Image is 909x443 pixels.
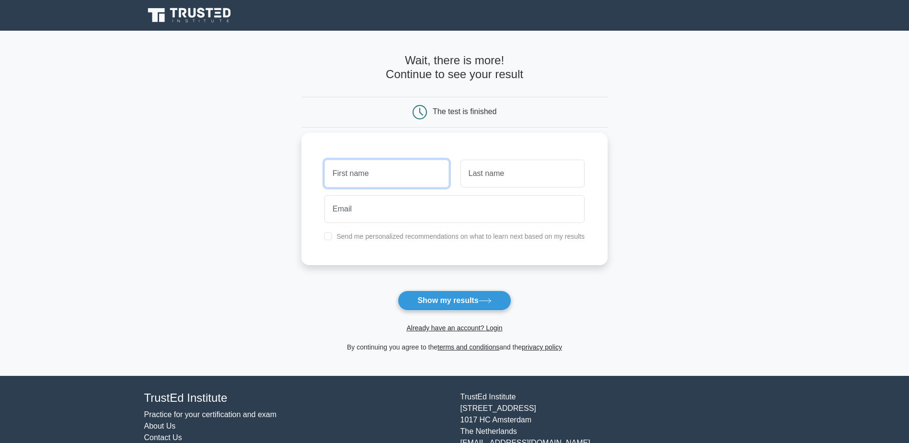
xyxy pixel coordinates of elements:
label: Send me personalized recommendations on what to learn next based on my results [336,233,585,240]
h4: TrustEd Institute [144,391,449,405]
input: Last name [460,160,585,187]
a: Already have an account? Login [406,324,502,332]
button: Show my results [398,291,511,311]
a: terms and conditions [437,343,499,351]
a: privacy policy [522,343,562,351]
a: Practice for your certification and exam [144,410,277,419]
input: First name [324,160,449,187]
input: Email [324,195,585,223]
div: By continuing you agree to the and the [296,341,613,353]
div: The test is finished [433,107,496,116]
h4: Wait, there is more! Continue to see your result [301,54,608,82]
keeper-lock: Open Keeper Popup [429,168,440,179]
a: Contact Us [144,433,182,442]
a: About Us [144,422,176,430]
